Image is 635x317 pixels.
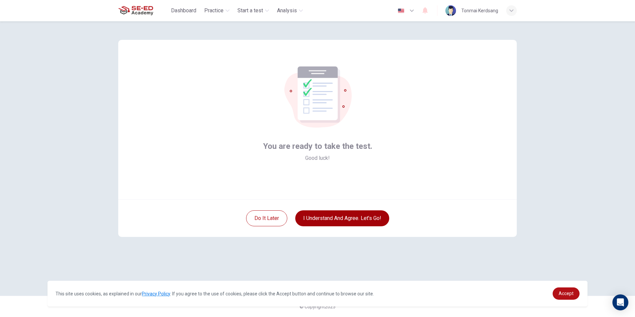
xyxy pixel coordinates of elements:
img: SE-ED Academy logo [118,4,153,17]
span: Analysis [277,7,297,15]
span: © Copyright 2025 [300,304,335,309]
button: Practice [202,5,232,17]
span: This site uses cookies, as explained in our . If you agree to the use of cookies, please click th... [55,291,374,296]
button: I understand and agree. Let’s go! [295,210,389,226]
div: Open Intercom Messenger [612,294,628,310]
span: Practice [204,7,224,15]
a: Privacy Policy [142,291,170,296]
a: dismiss cookie message [553,287,580,300]
a: SE-ED Academy logo [118,4,168,17]
span: Accept [559,291,574,296]
button: Do it later [246,210,287,226]
span: Dashboard [171,7,196,15]
span: Start a test [237,7,263,15]
button: Analysis [274,5,306,17]
img: Profile picture [445,5,456,16]
span: Good luck! [305,154,330,162]
button: Start a test [235,5,272,17]
div: cookieconsent [47,281,587,306]
img: en [397,8,405,13]
span: You are ready to take the test. [263,141,372,152]
button: Dashboard [168,5,199,17]
div: Tonmai Kerdsang [461,7,498,15]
